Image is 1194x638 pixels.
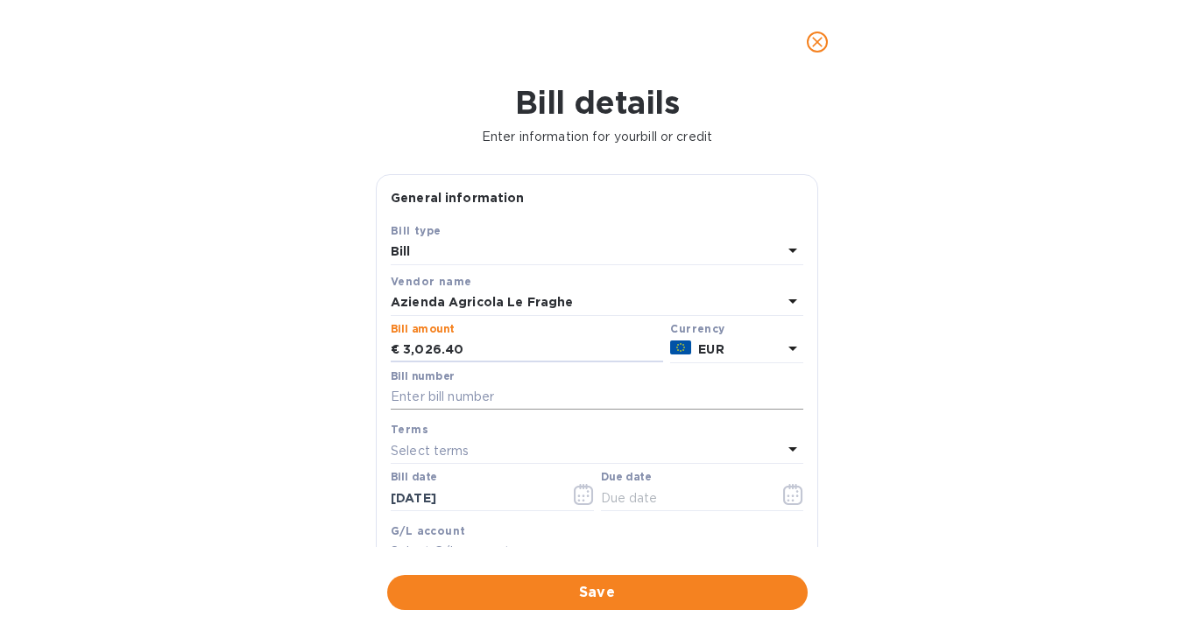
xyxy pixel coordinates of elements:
[391,224,442,237] b: Bill type
[387,575,808,610] button: Save
[14,128,1180,146] p: Enter information for your bill or credit
[391,423,428,436] b: Terms
[601,485,767,511] input: Due date
[391,384,803,410] input: Enter bill number
[796,21,838,63] button: close
[391,324,454,334] label: Bill amount
[391,275,471,288] b: Vendor name
[391,442,470,460] p: Select terms
[391,191,525,205] b: General information
[601,473,651,483] label: Due date
[391,485,556,511] input: Select date
[670,322,724,335] b: Currency
[698,342,724,356] b: EUR
[391,295,573,309] b: Azienda Agricola Le Fraghe
[391,543,510,561] p: Select G/L account
[391,371,454,382] label: Bill number
[401,582,794,603] span: Save
[391,337,403,363] div: €
[391,524,465,537] b: G/L account
[391,473,437,483] label: Bill date
[391,244,411,258] b: Bill
[403,337,663,363] input: € Enter bill amount
[14,84,1180,121] h1: Bill details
